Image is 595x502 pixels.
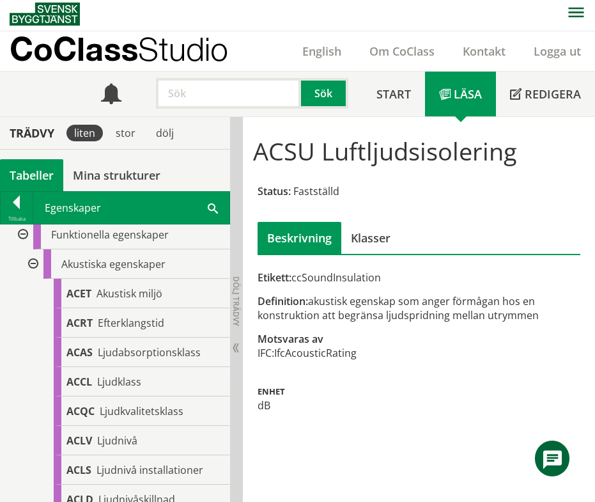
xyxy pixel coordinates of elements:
div: ccSoundInsulation [258,271,580,285]
a: Start [362,72,425,116]
span: Akustisk miljö [97,286,162,301]
span: ACRT [66,316,93,330]
span: ACLS [66,463,91,477]
div: akustisk egenskap som anger förmågan hos en konstruktion att begränsa ljudspridning mellan utrymmen [258,294,580,322]
span: Funktionella egenskaper [51,228,169,242]
span: Läsa [454,86,482,102]
span: ACLV [66,434,92,448]
a: English [288,43,355,59]
div: dB [258,398,580,412]
span: Ljudabsorptionsklass [98,345,201,359]
a: Läsa [425,72,496,116]
a: Mina strukturer [63,159,170,191]
span: ACQC [66,404,95,418]
button: Sök [301,78,348,109]
span: Definition: [258,294,308,308]
span: Ljudkvalitetsklass [100,404,183,418]
img: Svensk Byggtjänst [10,3,80,26]
a: Redigera [496,72,595,116]
a: Kontakt [449,43,520,59]
h1: ACSU Luftljudsisolering [253,137,584,165]
span: Ljudnivå installationer [97,463,203,477]
span: Ljudnivå [97,434,137,448]
span: Sök i tabellen [208,201,218,214]
span: ACET [66,286,91,301]
div: Enhet [258,384,580,396]
div: stor [108,125,143,141]
div: dölj [148,125,182,141]
td: IfcAcousticRating [274,346,357,360]
p: CoClass [10,42,228,56]
span: Notifikationer [101,85,121,106]
span: Dölj trädvy [231,276,242,326]
a: CoClassStudio [10,31,256,71]
span: Start [376,86,411,102]
div: liten [66,125,103,141]
span: Fastställd [293,184,339,198]
input: Sök [156,78,301,109]
span: ACCL [66,375,92,389]
a: Logga ut [520,43,595,59]
span: Motsvaras av [258,332,323,346]
span: ACAS [66,345,93,359]
div: Trädvy [3,126,61,140]
div: Tillbaka [1,214,33,224]
div: Klasser [341,222,400,254]
span: Etikett: [258,271,291,285]
span: Efterklangstid [98,316,164,330]
td: IFC: [258,346,274,360]
a: Om CoClass [355,43,449,59]
span: Studio [138,30,228,68]
span: Ljudklass [97,375,141,389]
div: Egenskaper [33,192,229,224]
span: Status: [258,184,291,198]
span: Akustiska egenskaper [61,257,166,271]
span: Redigera [525,86,581,102]
div: Beskrivning [258,222,341,254]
